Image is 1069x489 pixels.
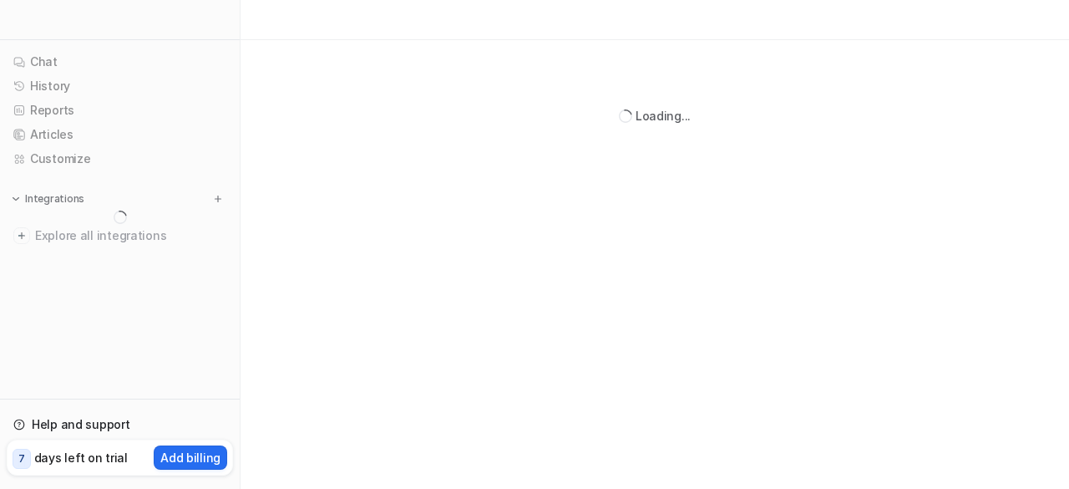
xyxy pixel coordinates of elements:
[7,74,233,98] a: History
[212,193,224,205] img: menu_add.svg
[7,224,233,247] a: Explore all integrations
[7,50,233,74] a: Chat
[18,451,25,466] p: 7
[34,449,128,466] p: days left on trial
[13,227,30,244] img: explore all integrations
[636,107,691,125] div: Loading...
[7,413,233,436] a: Help and support
[7,191,89,207] button: Integrations
[7,99,233,122] a: Reports
[154,446,227,470] button: Add billing
[7,123,233,146] a: Articles
[7,147,233,171] a: Customize
[35,222,226,249] span: Explore all integrations
[10,193,22,205] img: expand menu
[160,449,220,466] p: Add billing
[25,192,84,206] p: Integrations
